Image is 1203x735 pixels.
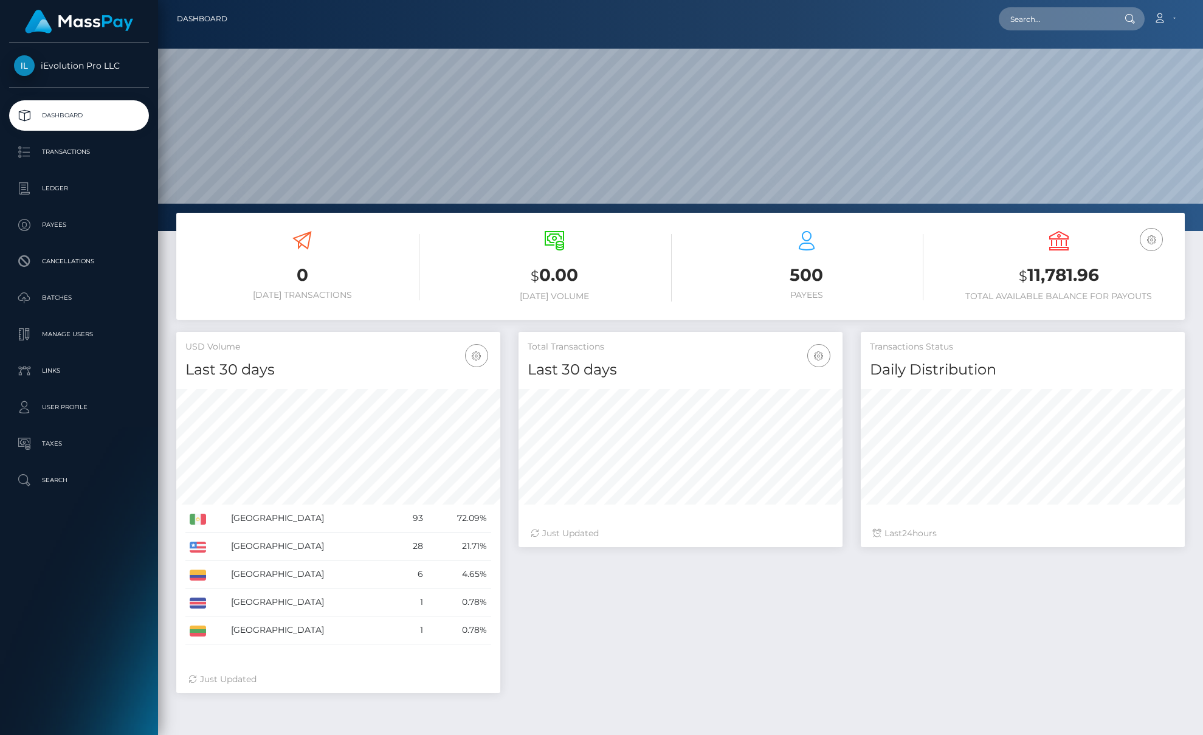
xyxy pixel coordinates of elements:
[25,10,133,33] img: MassPay Logo
[396,588,427,616] td: 1
[531,267,539,285] small: $
[14,55,35,76] img: iEvolution Pro LLC
[427,561,491,588] td: 4.65%
[902,528,912,539] span: 24
[999,7,1113,30] input: Search...
[9,210,149,240] a: Payees
[870,359,1176,381] h4: Daily Distribution
[14,362,144,380] p: Links
[396,561,427,588] td: 6
[14,143,144,161] p: Transactions
[9,429,149,459] a: Taxes
[185,341,491,353] h5: USD Volume
[9,392,149,423] a: User Profile
[531,527,830,540] div: Just Updated
[227,561,396,588] td: [GEOGRAPHIC_DATA]
[227,616,396,644] td: [GEOGRAPHIC_DATA]
[190,542,206,553] img: US.png
[14,435,144,453] p: Taxes
[9,283,149,313] a: Batches
[427,616,491,644] td: 0.78%
[9,356,149,386] a: Links
[190,598,206,609] img: CR.png
[177,6,227,32] a: Dashboard
[227,533,396,561] td: [GEOGRAPHIC_DATA]
[942,263,1176,288] h3: 11,781.96
[942,291,1176,302] h6: Total Available Balance for Payouts
[9,319,149,350] a: Manage Users
[227,505,396,533] td: [GEOGRAPHIC_DATA]
[438,263,672,288] h3: 0.00
[528,359,833,381] h4: Last 30 days
[14,289,144,307] p: Batches
[185,290,419,300] h6: [DATE] Transactions
[1019,267,1027,285] small: $
[9,137,149,167] a: Transactions
[9,465,149,495] a: Search
[690,263,924,287] h3: 500
[427,588,491,616] td: 0.78%
[9,173,149,204] a: Ledger
[190,570,206,581] img: CO.png
[185,263,419,287] h3: 0
[14,106,144,125] p: Dashboard
[9,246,149,277] a: Cancellations
[190,514,206,525] img: MX.png
[528,341,833,353] h5: Total Transactions
[438,291,672,302] h6: [DATE] Volume
[427,505,491,533] td: 72.09%
[14,398,144,416] p: User Profile
[14,216,144,234] p: Payees
[185,359,491,381] h4: Last 30 days
[690,290,924,300] h6: Payees
[427,533,491,561] td: 21.71%
[9,60,149,71] span: iEvolution Pro LLC
[227,588,396,616] td: [GEOGRAPHIC_DATA]
[188,673,488,686] div: Just Updated
[396,616,427,644] td: 1
[14,471,144,489] p: Search
[190,626,206,637] img: LT.png
[396,505,427,533] td: 93
[14,252,144,271] p: Cancellations
[396,533,427,561] td: 28
[14,325,144,343] p: Manage Users
[14,179,144,198] p: Ledger
[870,341,1176,353] h5: Transactions Status
[873,527,1173,540] div: Last hours
[9,100,149,131] a: Dashboard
